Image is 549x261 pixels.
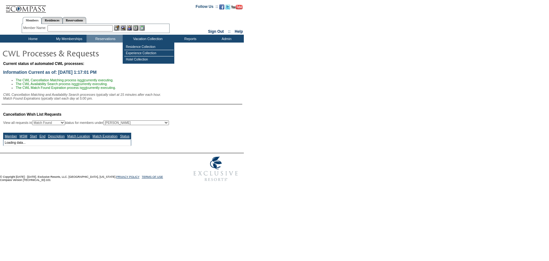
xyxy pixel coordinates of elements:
a: Follow us on Twitter [225,6,230,10]
u: not [74,82,79,86]
td: Admin [208,35,244,43]
div: Member Name: [23,25,48,31]
img: Impersonate [127,25,132,31]
a: Match Location [67,134,90,138]
a: Match Expiration [92,134,117,138]
div: View all requests in status for members under [3,120,169,125]
td: Residence Collection [124,44,174,50]
td: Follow Us :: [196,4,218,11]
span: Cancellation Wish List Requests [3,112,61,117]
div: CWL Cancellation Matching and Availability Search processes typically start at 15 minutes after e... [3,93,242,100]
td: Vacation Collection [123,35,171,43]
img: Follow us on Twitter [225,4,230,9]
a: Member [5,134,17,138]
u: not [80,78,84,82]
span: The CWL Cancellation Matching process is currently executing. [16,78,114,82]
a: Sign Out [208,29,224,34]
td: Reports [171,35,208,43]
a: End [39,134,45,138]
a: Residences [42,17,63,24]
td: Experience Collection [124,50,174,56]
a: MSM [20,134,27,138]
a: Become our fan on Facebook [219,6,224,10]
td: Home [14,35,50,43]
img: b_calculator.gif [139,25,145,31]
a: Reservations [63,17,86,24]
td: Loading data... [3,140,131,146]
a: Subscribe to our YouTube Channel [231,6,243,10]
a: PRIVACY POLICY [116,175,139,178]
td: Hotel Collection [124,56,174,62]
img: b_edit.gif [114,25,120,31]
a: Start [30,134,37,138]
a: Members [23,17,42,24]
a: Description [48,134,64,138]
span: :: [228,29,231,34]
img: Subscribe to our YouTube Channel [231,5,243,9]
span: The CWL Match Found Expiration process is currently executing. [16,86,116,90]
span: Current status of automated CWL processes: [3,61,84,66]
img: Reservations [133,25,138,31]
img: Exclusive Resorts [188,153,244,185]
td: Reservations [87,35,123,43]
a: TERMS OF USE [142,175,163,178]
img: Become our fan on Facebook [219,4,224,9]
u: not [82,86,87,90]
a: Help [235,29,243,34]
span: The CWL Availability Search process is currently executing. [16,82,108,86]
span: Information Current as of: [DATE] 1:17:01 PM [3,70,97,75]
a: Status [120,134,129,138]
td: My Memberships [50,35,87,43]
img: View [120,25,126,31]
